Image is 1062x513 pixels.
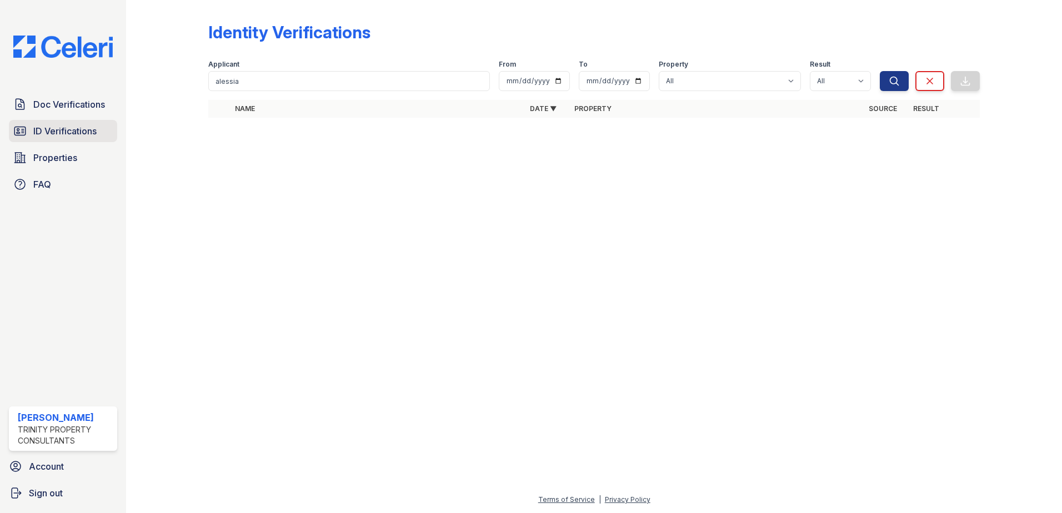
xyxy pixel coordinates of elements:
a: Doc Verifications [9,93,117,115]
span: Account [29,460,64,473]
span: Doc Verifications [33,98,105,111]
a: Privacy Policy [605,495,650,504]
a: Sign out [4,482,122,504]
label: To [579,60,588,69]
a: Properties [9,147,117,169]
a: Terms of Service [538,495,595,504]
a: Account [4,455,122,477]
div: Identity Verifications [208,22,370,42]
div: | [599,495,601,504]
span: Properties [33,151,77,164]
label: From [499,60,516,69]
img: CE_Logo_Blue-a8612792a0a2168367f1c8372b55b34899dd931a85d93a1a3d3e32e68fde9ad4.png [4,36,122,58]
label: Applicant [208,60,239,69]
label: Property [659,60,688,69]
a: Property [574,104,612,113]
span: FAQ [33,178,51,191]
a: ID Verifications [9,120,117,142]
span: ID Verifications [33,124,97,138]
div: [PERSON_NAME] [18,411,113,424]
a: Name [235,104,255,113]
label: Result [810,60,830,69]
input: Search by name or phone number [208,71,490,91]
span: Sign out [29,486,63,500]
a: Date ▼ [530,104,557,113]
a: FAQ [9,173,117,195]
div: Trinity Property Consultants [18,424,113,446]
a: Result [913,104,939,113]
a: Source [869,104,897,113]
